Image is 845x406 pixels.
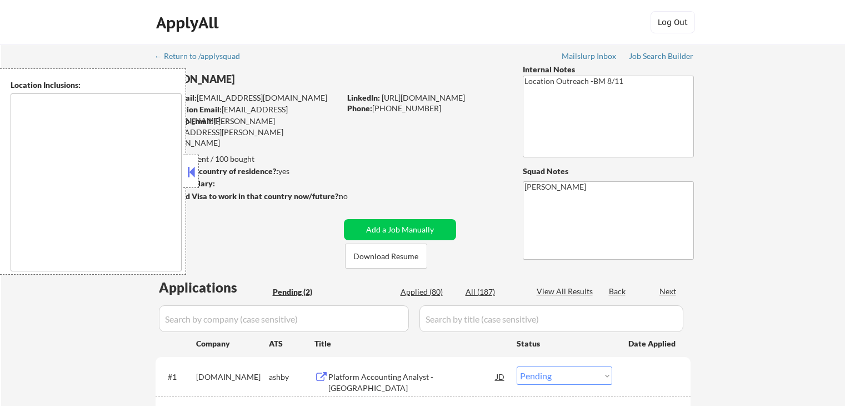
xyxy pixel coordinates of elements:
div: ← Return to /applysquad [154,52,251,60]
div: #1 [168,372,187,383]
div: [EMAIL_ADDRESS][DOMAIN_NAME] [156,92,340,103]
strong: Will need Visa to work in that country now/future?: [156,191,341,201]
div: JD [495,367,506,387]
input: Search by title (case sensitive) [419,305,683,332]
div: [PHONE_NUMBER] [347,103,504,114]
div: [PERSON_NAME][EMAIL_ADDRESS][PERSON_NAME][DOMAIN_NAME] [156,116,340,148]
div: [DOMAIN_NAME] [196,372,269,383]
div: Pending (2) [273,286,328,298]
button: Download Resume [345,244,427,269]
div: Title [314,338,506,349]
div: Back [609,286,627,297]
button: Log Out [651,11,695,33]
div: Mailslurp Inbox [562,52,617,60]
div: Applied (80) [401,286,456,298]
div: Location Inclusions: [11,80,182,91]
div: Internal Notes [523,64,694,75]
div: All (187) [466,286,521,298]
input: Search by company (case sensitive) [159,305,409,332]
div: Status [517,333,612,353]
div: ATS [269,338,314,349]
div: Platform Accounting Analyst - [GEOGRAPHIC_DATA] [328,372,496,393]
div: [PERSON_NAME] [156,72,384,86]
a: Mailslurp Inbox [562,52,617,63]
div: [EMAIL_ADDRESS][DOMAIN_NAME] [156,104,340,126]
div: yes [155,166,337,177]
button: Add a Job Manually [344,219,456,240]
div: no [339,191,371,202]
strong: Can work in country of residence?: [155,166,278,176]
a: ← Return to /applysquad [154,52,251,63]
strong: LinkedIn: [347,93,380,102]
div: View All Results [537,286,596,297]
div: Job Search Builder [629,52,694,60]
div: Applications [159,281,269,294]
div: Squad Notes [523,166,694,177]
strong: Phone: [347,103,372,113]
div: Next [659,286,677,297]
div: ApplyAll [156,13,222,32]
a: [URL][DOMAIN_NAME] [382,93,465,102]
div: ashby [269,372,314,383]
div: Company [196,338,269,349]
div: Date Applied [628,338,677,349]
div: 80 sent / 100 bought [155,154,340,165]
